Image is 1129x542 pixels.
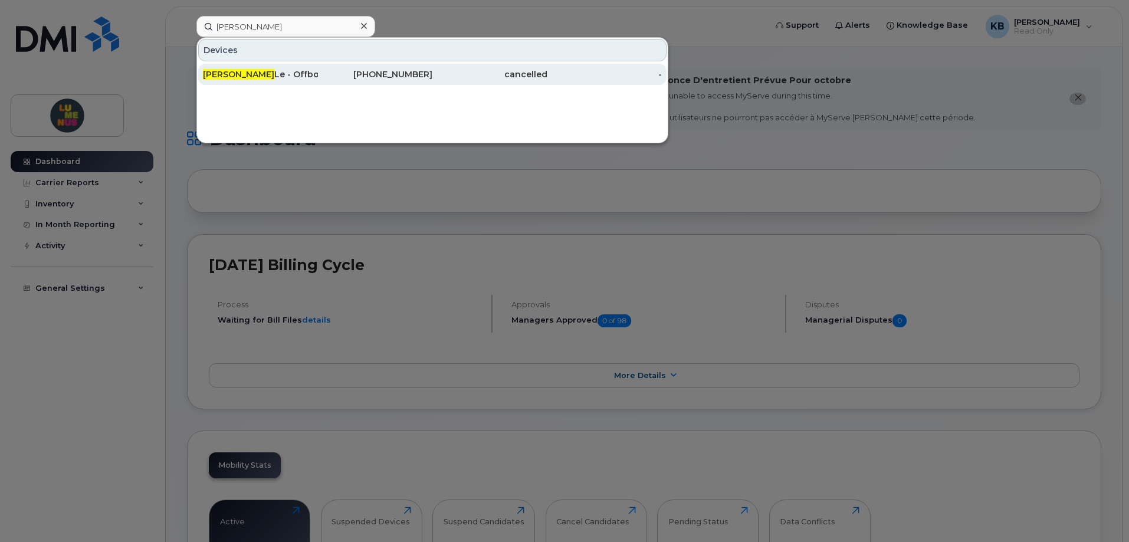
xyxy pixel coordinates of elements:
[547,68,662,80] div: -
[318,68,433,80] div: [PHONE_NUMBER]
[198,39,667,61] div: Devices
[198,64,667,85] a: [PERSON_NAME]Le - Offboarded. SR2503-0039[PHONE_NUMBER]cancelled-
[203,68,318,80] div: Le - Offboarded. SR2503-0039
[432,68,547,80] div: cancelled
[203,69,274,80] span: [PERSON_NAME]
